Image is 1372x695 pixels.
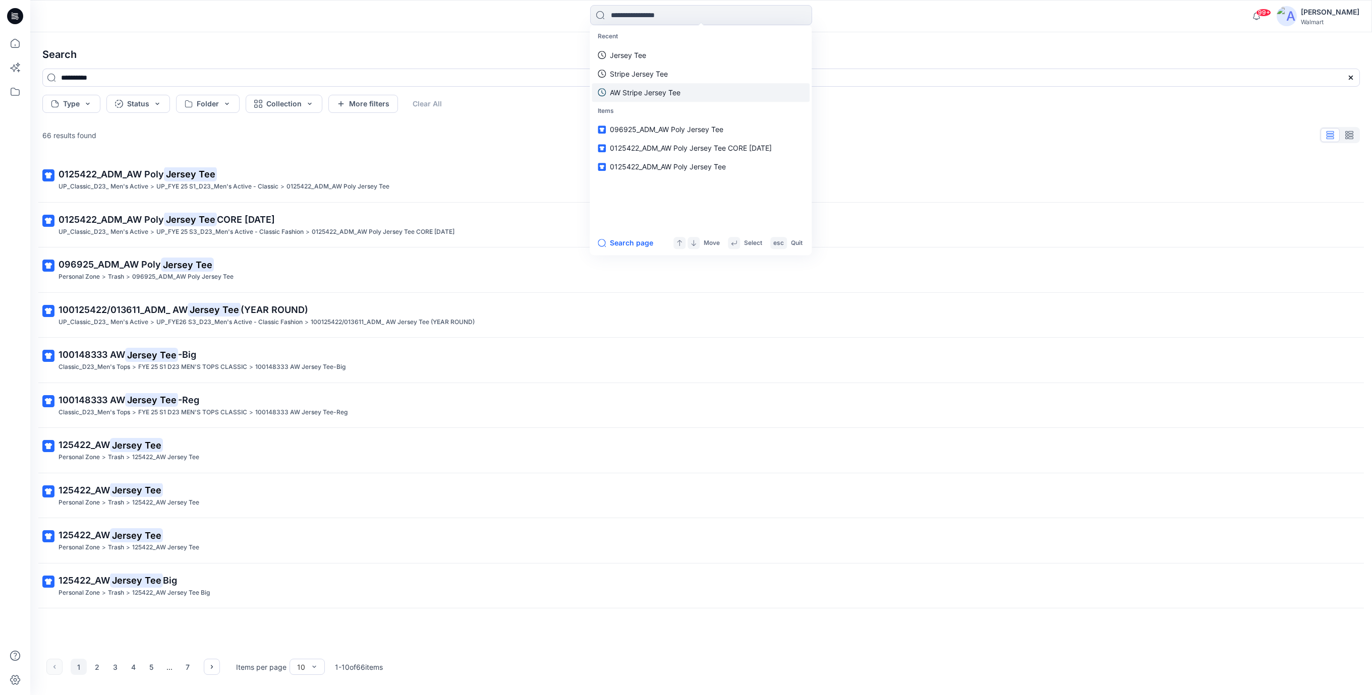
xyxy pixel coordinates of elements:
[178,395,199,405] span: -Reg
[42,130,96,141] p: 66 results found
[126,497,130,508] p: >
[36,567,1366,604] a: 125422_AWJersey TeeBigPersonal Zone>Trash>125422_AW Jersey Tee Big
[110,483,163,497] mark: Jersey Tee
[36,387,1366,424] a: 100148333 AWJersey Tee-RegClassic_D23_Men's Tops>FYE 25 S1 D23 MEN'S TOPS CLASSIC>100148333 AW Je...
[42,95,100,113] button: Type
[59,272,100,282] p: Personal Zone
[163,575,177,586] span: Big
[59,530,110,540] span: 125422_AW
[592,46,810,65] a: Jersey Tee
[249,407,253,418] p: >
[610,50,646,60] p: Jersey Tee
[1256,9,1271,17] span: 99+
[592,102,810,120] p: Items
[156,227,304,237] p: UP_FYE 25 S3_D23_Men's Active - Classic Fashion
[59,317,148,328] p: UP_Classic_D23_ Men's Active
[150,181,154,192] p: >
[773,238,784,248] p: esc
[610,125,723,134] span: 096925_ADM_AW Poly Jersey Tee
[610,69,668,79] p: Stripe Jersey Tee
[598,237,653,249] button: Search page
[176,95,240,113] button: Folder
[150,227,154,237] p: >
[592,157,810,176] a: 0125422_ADM_AW Poly Jersey Tee
[36,297,1366,334] a: 100125422/013611_ADM_ AWJersey Tee(YEAR ROUND)UP_Classic_D23_ Men's Active>UP_FYE26 S3_D23_Men's ...
[592,65,810,83] a: Stripe Jersey Tee
[161,659,178,675] div: ...
[102,588,106,598] p: >
[161,258,214,272] mark: Jersey Tee
[306,227,310,237] p: >
[36,477,1366,514] a: 125422_AWJersey TeePersonal Zone>Trash>125422_AW Jersey Tee
[246,95,322,113] button: Collection
[107,659,123,675] button: 3
[164,212,217,226] mark: Jersey Tee
[150,317,154,328] p: >
[132,272,234,282] p: 096925_ADM_AW Poly Jersey Tee
[132,362,136,372] p: >
[610,144,772,152] span: 0125422_ADM_AW Poly Jersey Tee CORE [DATE]
[102,452,106,463] p: >
[335,662,383,672] p: 1 - 10 of 66 items
[126,272,130,282] p: >
[36,522,1366,559] a: 125422_AWJersey TeePersonal Zone>Trash>125422_AW Jersey Tee
[610,162,726,171] span: 0125422_ADM_AW Poly Jersey Tee
[125,348,178,362] mark: Jersey Tee
[143,659,159,675] button: 5
[59,439,110,450] span: 125422_AW
[132,407,136,418] p: >
[34,40,1368,69] h4: Search
[138,407,247,418] p: FYE 25 S1 D23 MEN'S TOPS CLASSIC
[59,485,110,495] span: 125422_AW
[102,497,106,508] p: >
[610,87,680,98] p: AW Stripe Jersey Tee
[59,214,164,225] span: 0125422_ADM_AW Poly
[59,452,100,463] p: Personal Zone
[59,169,164,179] span: 0125422_ADM_AW Poly
[704,238,720,248] p: Move
[59,497,100,508] p: Personal Zone
[59,395,125,405] span: 100148333 AW
[180,659,196,675] button: 7
[132,542,199,553] p: 125422_AW Jersey Tee
[110,438,163,452] mark: Jersey Tee
[132,588,210,598] p: 125422_AW Jersey Tee Big
[791,238,803,248] p: Quit
[108,542,124,553] p: Trash
[138,362,247,372] p: FYE 25 S1 D23 MEN'S TOPS CLASSIC
[178,349,196,360] span: -Big
[102,542,106,553] p: >
[328,95,398,113] button: More filters
[108,452,124,463] p: Trash
[59,304,188,315] span: 100125422/013611_ADM_ AW
[164,167,217,181] mark: Jersey Tee
[311,317,475,328] p: 100125422/013611_ADM_ AW Jersey Tee (YEAR ROUND)
[89,659,105,675] button: 2
[592,139,810,157] a: 0125422_ADM_AW Poly Jersey Tee CORE [DATE]
[156,181,278,192] p: UP_FYE 25 S1_D23_Men's Active - Classic
[125,393,178,407] mark: Jersey Tee
[108,272,124,282] p: Trash
[59,349,125,360] span: 100148333 AW
[36,207,1366,243] a: 0125422_ADM_AW PolyJersey TeeCORE [DATE]UP_Classic_D23_ Men's Active>UP_FYE 25 S3_D23_Men's Activ...
[132,452,199,463] p: 125422_AW Jersey Tee
[1301,18,1359,26] div: Walmart
[126,542,130,553] p: >
[297,662,305,672] div: 10
[59,362,130,372] p: Classic_D23_Men's Tops
[287,181,389,192] p: 0125422_ADM_AW Poly Jersey Tee
[312,227,454,237] p: 0125422_ADM_AW Poly Jersey Tee CORE 13OCT23
[280,181,284,192] p: >
[59,588,100,598] p: Personal Zone
[59,542,100,553] p: Personal Zone
[59,407,130,418] p: Classic_D23_Men's Tops
[592,120,810,139] a: 096925_ADM_AW Poly Jersey Tee
[110,528,163,542] mark: Jersey Tee
[156,317,303,328] p: UP_FYE26 S3_D23_Men's Active - Classic Fashion
[36,432,1366,469] a: 125422_AWJersey TeePersonal Zone>Trash>125422_AW Jersey Tee
[108,588,124,598] p: Trash
[592,83,810,102] a: AW Stripe Jersey Tee
[59,181,148,192] p: UP_Classic_D23_ Men's Active
[125,659,141,675] button: 4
